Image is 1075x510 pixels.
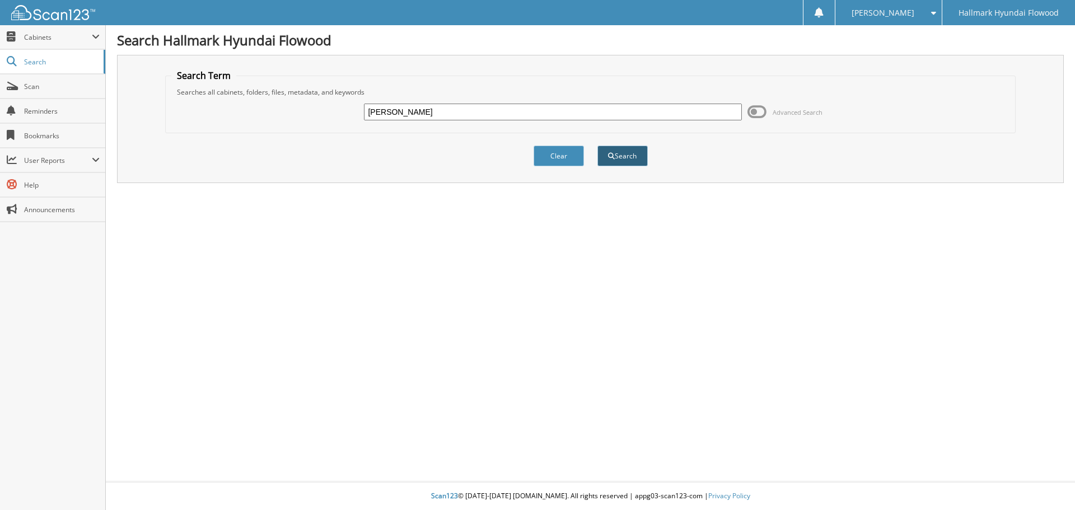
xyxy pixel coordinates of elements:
span: Bookmarks [24,131,100,141]
div: © [DATE]-[DATE] [DOMAIN_NAME]. All rights reserved | appg03-scan123-com | [106,483,1075,510]
legend: Search Term [171,69,236,82]
iframe: Chat Widget [1019,456,1075,510]
img: scan123-logo-white.svg [11,5,95,20]
span: Cabinets [24,32,92,42]
span: [PERSON_NAME] [852,10,914,16]
span: Announcements [24,205,100,214]
button: Search [597,146,648,166]
div: Searches all cabinets, folders, files, metadata, and keywords [171,87,1010,97]
span: Reminders [24,106,100,116]
span: Help [24,180,100,190]
span: User Reports [24,156,92,165]
span: Advanced Search [773,108,822,116]
span: Search [24,57,98,67]
span: Hallmark Hyundai Flowood [959,10,1059,16]
span: Scan [24,82,100,91]
a: Privacy Policy [708,491,750,500]
h1: Search Hallmark Hyundai Flowood [117,31,1064,49]
button: Clear [534,146,584,166]
span: Scan123 [431,491,458,500]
